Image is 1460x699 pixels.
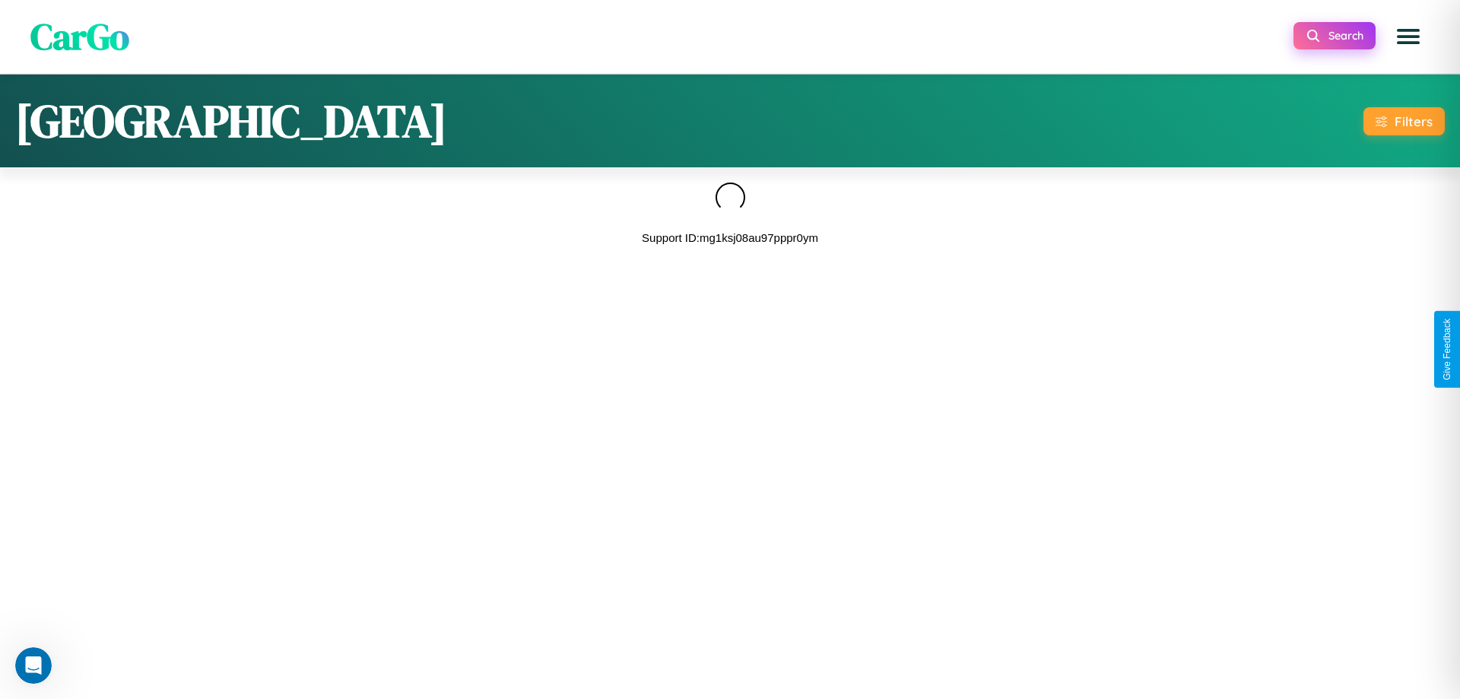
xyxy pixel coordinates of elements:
span: CarGo [30,11,129,62]
p: Support ID: mg1ksj08au97pppr0ym [642,227,818,248]
div: Filters [1395,113,1433,129]
button: Filters [1363,107,1445,135]
button: Search [1293,22,1376,49]
span: Search [1328,29,1363,43]
iframe: Intercom live chat [15,647,52,684]
button: Open menu [1387,15,1430,58]
div: Give Feedback [1442,319,1452,380]
h1: [GEOGRAPHIC_DATA] [15,90,447,152]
